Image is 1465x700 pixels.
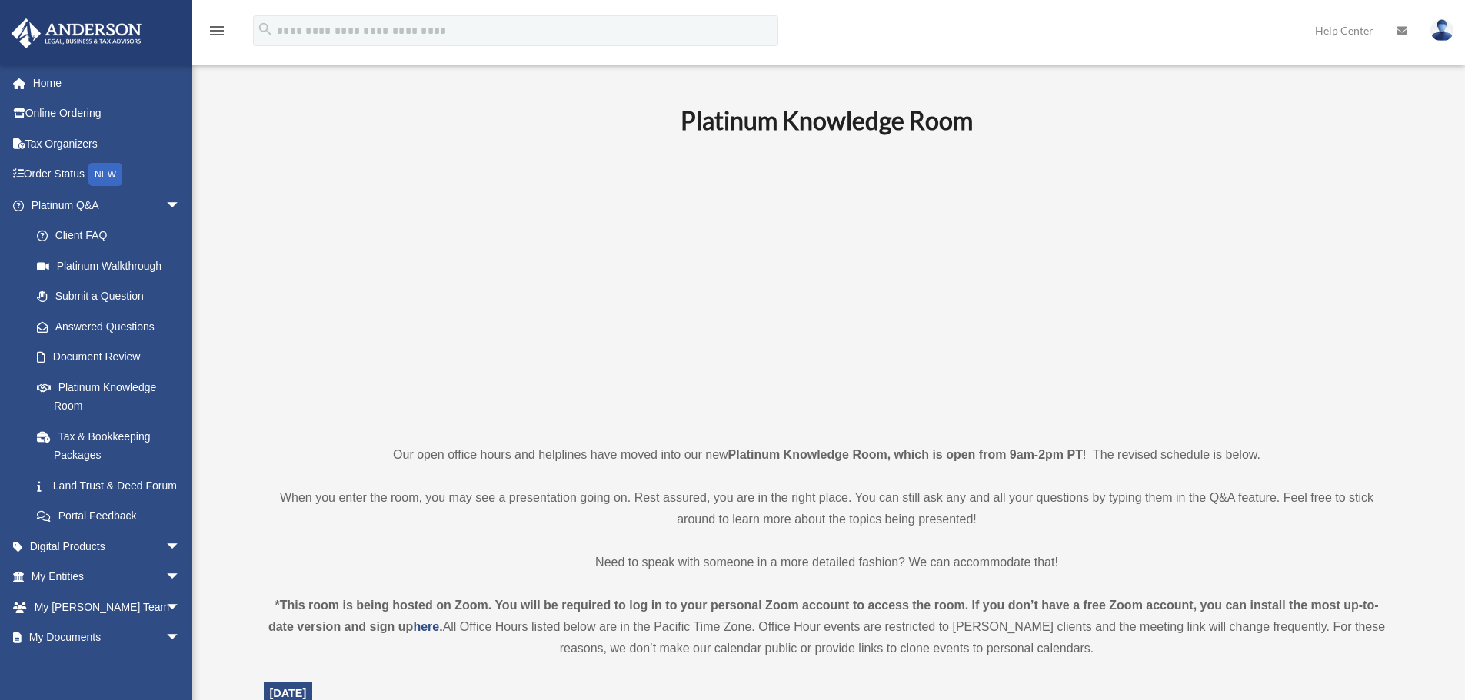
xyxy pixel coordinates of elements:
div: NEW [88,163,122,186]
span: arrow_drop_down [165,562,196,593]
a: Online Ordering [11,98,204,129]
img: User Pic [1430,19,1453,41]
a: here [413,620,439,633]
a: Answered Questions [22,311,204,342]
a: Document Review [22,342,204,373]
i: search [257,21,274,38]
b: Platinum Knowledge Room [681,105,973,135]
span: arrow_drop_down [165,531,196,562]
span: arrow_drop_down [165,592,196,623]
a: Submit a Question [22,281,204,312]
span: [DATE] [270,687,307,699]
a: My [PERSON_NAME] Teamarrow_drop_down [11,592,204,622]
span: arrow_drop_down [165,190,196,221]
a: Portal Feedback [22,501,204,532]
a: Digital Productsarrow_drop_down [11,531,204,562]
p: Need to speak with someone in a more detailed fashion? We can accommodate that! [264,552,1390,573]
a: Client FAQ [22,221,204,251]
iframe: 231110_Toby_KnowledgeRoom [596,156,1057,416]
strong: . [439,620,442,633]
strong: *This room is being hosted on Zoom. You will be required to log in to your personal Zoom account ... [268,599,1379,633]
a: Platinum Q&Aarrow_drop_down [11,190,204,221]
div: All Office Hours listed below are in the Pacific Time Zone. Office Hour events are restricted to ... [264,595,1390,659]
i: menu [208,22,226,40]
a: Tax Organizers [11,128,204,159]
a: My Documentsarrow_drop_down [11,622,204,653]
a: Home [11,68,204,98]
strong: Platinum Knowledge Room, which is open from 9am-2pm PT [728,448,1083,461]
img: Anderson Advisors Platinum Portal [7,18,146,48]
a: Order StatusNEW [11,159,204,191]
a: menu [208,27,226,40]
p: Our open office hours and helplines have moved into our new ! The revised schedule is below. [264,444,1390,466]
p: When you enter the room, you may see a presentation going on. Rest assured, you are in the right ... [264,487,1390,530]
a: Platinum Knowledge Room [22,372,196,421]
span: arrow_drop_down [165,622,196,654]
a: Land Trust & Deed Forum [22,470,204,501]
a: Platinum Walkthrough [22,250,204,281]
a: My Entitiesarrow_drop_down [11,562,204,592]
a: Tax & Bookkeeping Packages [22,421,204,470]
